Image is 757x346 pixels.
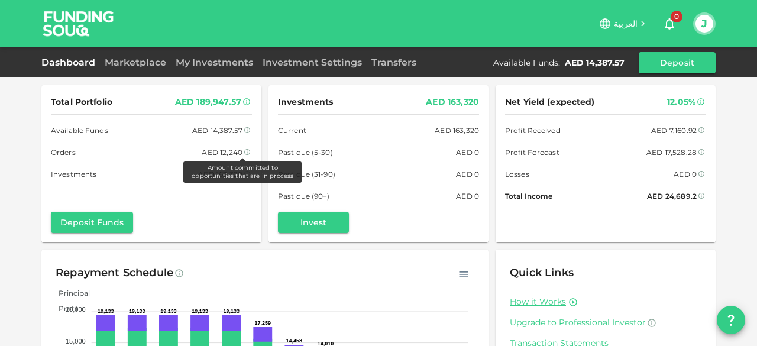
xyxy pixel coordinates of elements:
span: Past due (5-30) [278,146,333,159]
span: Investments [278,95,333,109]
div: AED 163,320 [426,95,479,109]
span: Current [278,124,306,137]
span: العربية [614,18,638,29]
a: Marketplace [100,57,171,68]
button: J [695,15,713,33]
div: AED 14,387.57 [565,57,625,69]
span: Total Portfolio [51,95,112,109]
span: 0 [671,11,682,22]
div: AED 189,947.57 [175,95,241,109]
div: AED 24,689.2 [647,190,697,202]
span: Profit Received [505,124,561,137]
div: Available Funds : [493,57,560,69]
button: question [717,306,745,334]
span: Upgrade to Professional Investor [510,317,646,328]
button: 0 [658,12,681,35]
div: AED 163,320 [435,124,479,137]
span: Past due (90+) [278,190,330,202]
tspan: 15,000 [66,338,86,345]
span: Available Funds [51,124,108,137]
span: Principal [50,289,90,298]
div: AED 0 [674,168,697,180]
a: Transfers [367,57,421,68]
button: Deposit [639,52,716,73]
div: AED 14,387.57 [192,124,242,137]
span: Orders [51,146,76,159]
div: AED 163,320 [198,168,242,180]
div: AED 17,528.28 [646,146,697,159]
span: Losses [505,168,529,180]
div: AED 0 [456,190,479,202]
span: Net Yield (expected) [505,95,595,109]
span: Total Income [505,190,552,202]
a: My Investments [171,57,258,68]
span: Profit Forecast [505,146,559,159]
a: Investment Settings [258,57,367,68]
button: Invest [278,212,349,233]
tspan: 20,000 [66,306,86,313]
a: Dashboard [41,57,100,68]
div: AED 12,240 [202,146,242,159]
a: Upgrade to Professional Investor [510,317,701,328]
div: AED 0 [456,168,479,180]
span: Past due (31-90) [278,168,335,180]
div: 12.05% [667,95,695,109]
button: Deposit Funds [51,212,133,233]
div: AED 0 [456,146,479,159]
span: Quick Links [510,266,574,279]
div: Repayment Schedule [56,264,173,283]
a: How it Works [510,296,566,308]
div: AED 7,160.92 [651,124,697,137]
span: Investments [51,168,96,180]
span: Profit [50,304,79,313]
